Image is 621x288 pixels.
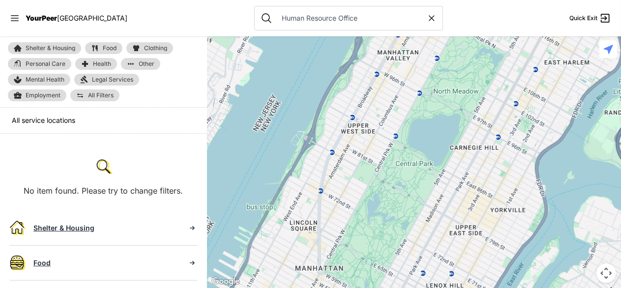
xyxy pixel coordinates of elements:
div: Shelter & Housing [33,223,179,233]
a: Shelter & Housing [8,42,81,54]
span: Legal Services [92,76,133,84]
span: Personal Care [26,61,65,67]
span: Clothing [144,45,167,51]
span: Health [93,61,111,67]
a: All Filters [70,89,119,101]
span: Food [103,45,117,51]
a: Health [75,58,117,70]
button: Map camera controls [596,263,616,283]
a: Food [10,246,197,280]
span: Quick Exit [569,14,597,22]
span: Employment [26,91,60,99]
a: Personal Care [8,58,71,70]
a: Employment [8,89,66,101]
a: Open this area in Google Maps (opens a new window) [209,275,242,288]
a: Shelter & Housing [10,210,197,245]
span: Other [139,61,154,67]
a: Food [85,42,122,54]
input: Search [276,13,427,23]
span: YourPeer [26,14,57,22]
span: [GEOGRAPHIC_DATA] [57,14,127,22]
span: Shelter & Housing [26,45,75,51]
img: Google [209,275,242,288]
span: All service locations [12,116,75,124]
div: Food [33,258,179,268]
a: Quick Exit [569,12,611,24]
a: Legal Services [74,74,139,86]
a: Mental Health [8,74,70,86]
a: YourPeer[GEOGRAPHIC_DATA] [26,15,127,21]
a: Clothing [126,42,173,54]
a: Other [121,58,160,70]
span: All Filters [88,92,114,98]
p: No item found. Please try to change filters. [24,185,183,197]
span: Mental Health [26,76,64,84]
